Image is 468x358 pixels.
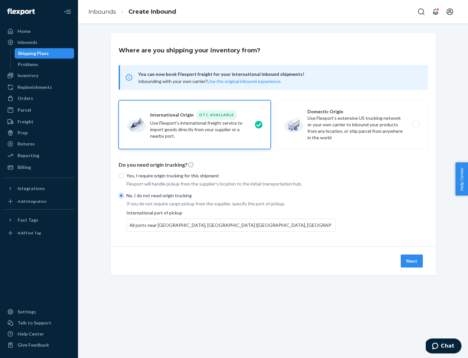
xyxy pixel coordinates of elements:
[18,152,39,159] div: Reporting
[126,172,336,179] p: Yes, I require origin trucking for this shipment
[126,181,336,187] p: Flexport will handle pickup from the supplier's location to the initial transportation hub.
[4,318,74,328] button: Talk to Support
[4,117,74,127] a: Freight
[18,61,38,68] div: Problems
[18,118,33,125] div: Freight
[207,78,281,85] button: Use the original inbound experience.
[4,105,74,115] a: Parcel
[4,329,74,339] a: Help Center
[18,331,44,337] div: Help Center
[18,199,46,204] div: Add Integration
[4,183,74,194] button: Integrations
[138,70,420,78] span: You can now book Flexport freight for your international inbound shipments!
[119,193,124,198] input: No, I do not need origin trucking
[401,255,423,268] button: Next
[4,93,74,103] a: Orders
[18,230,41,236] div: Add Fast Tag
[138,78,281,84] span: Inbounding with your own carrier?
[18,28,31,34] div: Home
[4,196,74,207] a: Add Integration
[18,320,51,326] div: Talk to Support
[119,46,260,55] h3: Where are you shipping your inventory from?
[4,139,74,149] a: Returns
[4,26,74,36] a: Home
[7,8,35,15] img: Flexport logo
[128,8,176,15] a: Create Inbound
[88,8,116,15] a: Inbounds
[4,128,74,138] a: Prep
[18,217,38,223] div: Fast Tags
[415,5,428,18] button: Open Search Box
[18,309,36,315] div: Settings
[4,150,74,161] a: Reporting
[15,59,74,70] a: Problems
[18,141,35,147] div: Returns
[18,185,45,192] div: Integrations
[126,210,336,232] div: International port of pickup
[426,338,461,355] iframe: Opens a widget where you can chat to one of our agents
[4,307,74,317] a: Settings
[18,107,31,113] div: Parcel
[18,84,52,90] div: Replenishments
[4,340,74,350] button: Give Feedback
[4,215,74,225] button: Fast Tags
[18,342,49,348] div: Give Feedback
[18,72,38,79] div: Inventory
[61,5,74,18] button: Close Navigation
[18,95,33,102] div: Orders
[119,173,124,178] input: Yes, I require origin trucking for this shipment
[4,228,74,238] a: Add Fast Tag
[18,164,31,171] div: Billing
[429,5,442,18] button: Open notifications
[126,192,336,199] p: No, I do not need origin trucking
[15,48,74,59] a: Shipping Plans
[18,130,28,136] div: Prep
[4,162,74,172] a: Billing
[443,5,456,18] button: Open account menu
[4,37,74,48] a: Inbounds
[18,50,49,57] div: Shipping Plans
[4,70,74,81] a: Inventory
[4,82,74,92] a: Replenishments
[83,2,181,21] ol: breadcrumbs
[455,162,468,196] button: Help Center
[126,200,336,207] p: If you do not require cargo pickup from the supplier, specify the port of pickup.
[119,161,428,169] p: Do you need origin trucking?
[18,39,37,46] div: Inbounds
